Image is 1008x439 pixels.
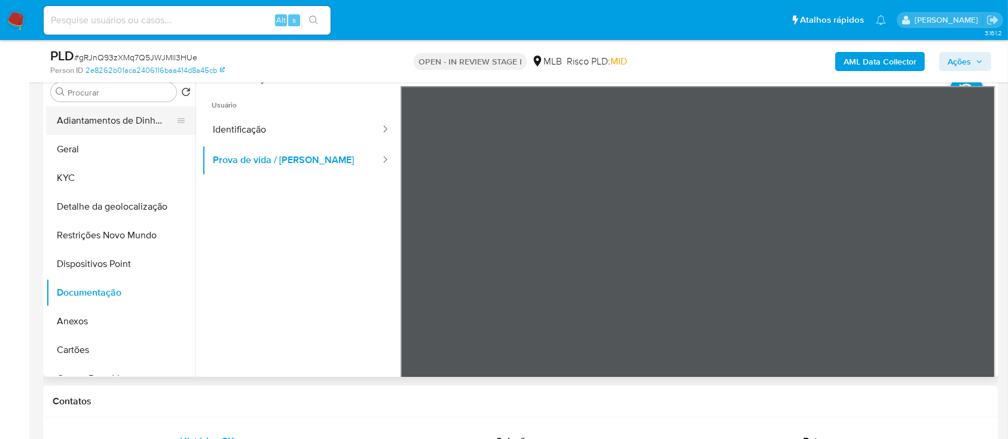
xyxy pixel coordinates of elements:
button: Geral [46,135,196,164]
button: Retornar ao pedido padrão [181,87,191,100]
button: Detalhe da geolocalização [46,192,196,221]
span: 3.161.2 [985,28,1002,38]
button: Procurar [56,87,65,97]
span: # gRJnQ93zXMq7Q5JWJMll3HUe [74,51,197,63]
button: Adiantamentos de Dinheiro [46,106,186,135]
span: Risco PLD: [567,55,627,68]
button: Restrições Novo Mundo [46,221,196,250]
button: Anexos [46,307,196,336]
p: carlos.guerra@mercadopago.com.br [915,14,982,26]
span: Ações [948,52,971,71]
b: PLD [50,46,74,65]
p: OPEN - IN REVIEW STAGE I [414,53,527,70]
span: s [292,14,296,26]
a: Sair [986,14,999,26]
button: KYC [46,164,196,192]
button: Dispositivos Point [46,250,196,278]
button: Ações [939,52,991,71]
b: Person ID [50,65,83,76]
span: Atalhos rápidos [800,14,864,26]
a: Notificações [876,15,886,25]
input: Pesquise usuários ou casos... [44,13,331,28]
b: AML Data Collector [844,52,917,71]
button: Cartões [46,336,196,364]
a: 2e8262b01aca2406116baa414d8a45cb [85,65,225,76]
button: Documentação [46,278,196,307]
input: Procurar [68,87,172,98]
span: Alt [276,14,286,26]
button: search-icon [301,12,326,29]
div: MLB [532,55,562,68]
button: Contas Bancárias [46,364,196,393]
span: MID [610,54,627,68]
button: AML Data Collector [835,52,925,71]
h1: Contatos [53,395,989,407]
